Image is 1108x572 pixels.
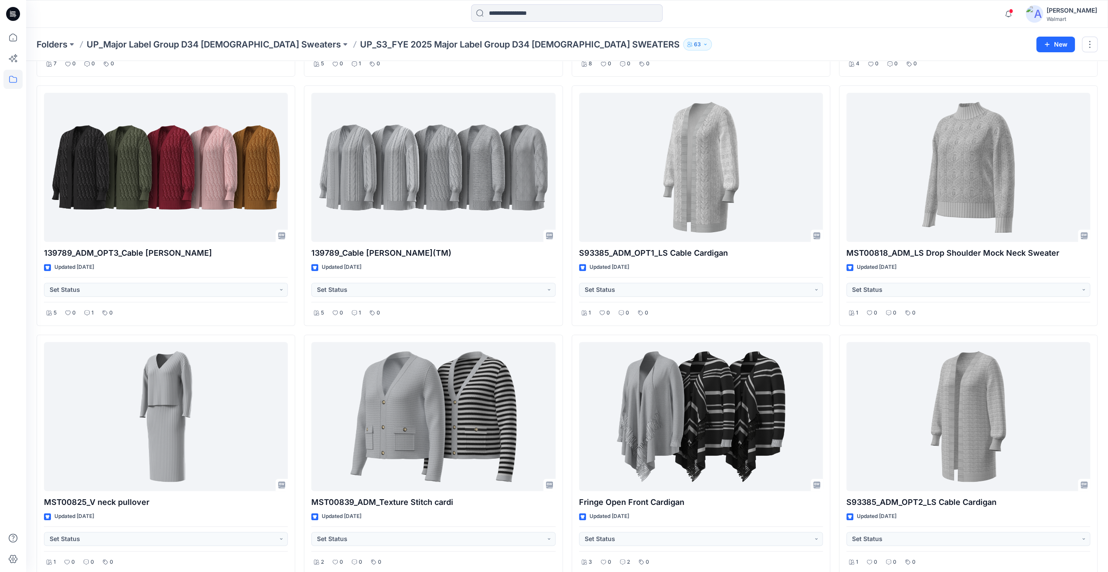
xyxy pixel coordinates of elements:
[377,59,380,68] p: 0
[44,93,288,242] a: 139789_ADM_OPT3_Cable Matte Chenile Cardigan
[311,496,555,508] p: MST00839_ADM_Texture Stitch cardi
[321,59,324,68] p: 5
[626,308,629,318] p: 0
[1047,16,1097,22] div: Walmart
[874,308,877,318] p: 0
[608,59,611,68] p: 0
[311,93,555,242] a: 139789_Cable Matte Chenile Cardigan(TM)
[893,558,896,567] p: 0
[72,59,76,68] p: 0
[683,38,712,51] button: 63
[912,558,916,567] p: 0
[378,558,381,567] p: 0
[311,342,555,491] a: MST00839_ADM_Texture Stitch cardi
[322,512,361,521] p: Updated [DATE]
[109,308,113,318] p: 0
[645,308,648,318] p: 0
[589,308,591,318] p: 1
[54,263,94,272] p: Updated [DATE]
[913,59,917,68] p: 0
[579,496,823,508] p: Fringe Open Front Cardigan
[627,59,630,68] p: 0
[589,59,592,68] p: 8
[846,342,1090,491] a: S93385_ADM_OPT2_LS Cable Cardigan
[360,38,680,51] p: UP_S3_FYE 2025 Major Label Group D34 [DEMOGRAPHIC_DATA] SWEATERS
[856,308,858,318] p: 1
[72,308,76,318] p: 0
[54,512,94,521] p: Updated [DATE]
[589,512,629,521] p: Updated [DATE]
[608,558,611,567] p: 0
[44,247,288,259] p: 139789_ADM_OPT3_Cable [PERSON_NAME]
[857,263,896,272] p: Updated [DATE]
[856,59,859,68] p: 4
[846,496,1090,508] p: S93385_ADM_OPT2_LS Cable Cardigan
[856,558,858,567] p: 1
[1026,5,1043,23] img: avatar
[91,308,94,318] p: 1
[54,558,56,567] p: 1
[91,558,94,567] p: 0
[91,59,95,68] p: 0
[857,512,896,521] p: Updated [DATE]
[875,59,879,68] p: 0
[340,558,343,567] p: 0
[359,59,361,68] p: 1
[359,558,362,567] p: 0
[321,558,324,567] p: 2
[1036,37,1075,52] button: New
[1047,5,1097,16] div: [PERSON_NAME]
[321,308,324,318] p: 5
[627,558,630,567] p: 2
[606,308,610,318] p: 0
[893,308,896,318] p: 0
[37,38,67,51] a: Folders
[579,247,823,259] p: S93385_ADM_OPT1_LS Cable Cardigan
[110,558,113,567] p: 0
[54,308,57,318] p: 5
[311,247,555,259] p: 139789_Cable [PERSON_NAME](TM)
[589,263,629,272] p: Updated [DATE]
[579,342,823,491] a: Fringe Open Front Cardigan
[579,93,823,242] a: S93385_ADM_OPT1_LS Cable Cardigan
[846,93,1090,242] a: MST00818_ADM_LS Drop Shoulder Mock Neck Sweater
[71,558,75,567] p: 0
[340,59,343,68] p: 0
[359,308,361,318] p: 1
[340,308,343,318] p: 0
[894,59,898,68] p: 0
[322,263,361,272] p: Updated [DATE]
[111,59,114,68] p: 0
[44,496,288,508] p: MST00825_V neck pullover
[646,59,650,68] p: 0
[377,308,380,318] p: 0
[44,342,288,491] a: MST00825_V neck pullover
[874,558,877,567] p: 0
[694,40,701,49] p: 63
[589,558,592,567] p: 3
[846,247,1090,259] p: MST00818_ADM_LS Drop Shoulder Mock Neck Sweater
[54,59,57,68] p: 7
[912,308,916,318] p: 0
[646,558,649,567] p: 0
[87,38,341,51] a: UP_Major Label Group D34 [DEMOGRAPHIC_DATA] Sweaters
